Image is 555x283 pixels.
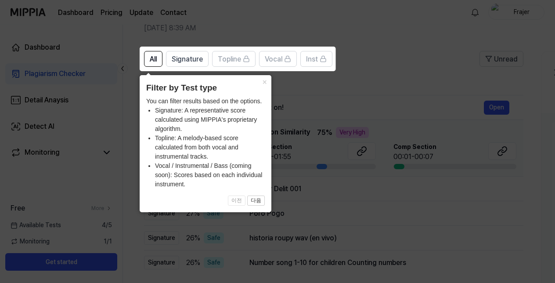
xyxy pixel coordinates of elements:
[257,75,271,87] button: Close
[144,51,162,67] button: All
[247,196,265,206] button: 다음
[146,82,265,94] header: Filter by Test type
[306,54,318,65] span: Inst
[300,51,332,67] button: Inst
[155,161,265,189] li: Vocal / Instrumental / Bass (coming soon): Scores based on each individual instrument.
[155,134,265,161] li: Topline: A melody-based score calculated from both vocal and instrumental tracks.
[166,51,209,67] button: Signature
[155,106,265,134] li: Signature: A representative score calculated using MIPPIA's proprietary algorithm.
[172,54,203,65] span: Signature
[259,51,297,67] button: Vocal
[146,97,265,189] div: You can filter results based on the options.
[212,51,256,67] button: Topline
[265,54,282,65] span: Vocal
[218,54,241,65] span: Topline
[150,54,157,65] span: All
